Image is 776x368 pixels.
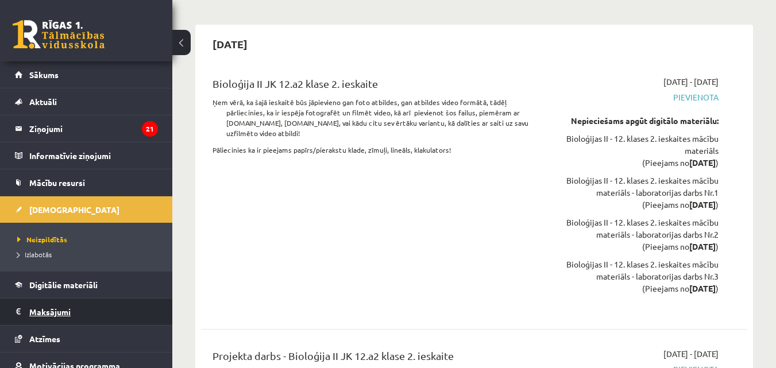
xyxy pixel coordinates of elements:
[201,30,259,57] h2: [DATE]
[561,216,719,253] div: Bioloģijas II - 12. klases 2. ieskaites mācību materiāls - laboratorijas darbs Nr.2 (Pieejams no )
[29,204,119,215] span: [DEMOGRAPHIC_DATA]
[689,157,716,168] strong: [DATE]
[561,91,719,103] span: Pievienota
[29,115,158,142] legend: Ziņojumi
[213,145,544,155] p: Pāliecinies ka ir pieejams papīrs/pierakstu klade, zīmuļi, lineāls, klakulators!
[226,97,544,138] p: Ņem vērā, ka šajā ieskaitē būs jāpievieno gan foto atbildes, gan atbildes video formātā, tādēļ pā...
[13,20,105,49] a: Rīgas 1. Tālmācības vidusskola
[213,76,544,97] div: Bioloģija II JK 12.a2 klase 2. ieskaite
[561,115,719,127] div: Nepieciešams apgūt digitālo materiālu:
[29,299,158,325] legend: Maksājumi
[15,196,158,223] a: [DEMOGRAPHIC_DATA]
[17,250,52,259] span: Izlabotās
[29,177,85,188] span: Mācību resursi
[689,199,716,210] strong: [DATE]
[17,235,67,244] span: Neizpildītās
[561,133,719,169] div: Bioloģijas II - 12. klases 2. ieskaites mācību materiāls (Pieejams no )
[17,249,161,259] a: Izlabotās
[689,241,716,251] strong: [DATE]
[561,175,719,211] div: Bioloģijas II - 12. klases 2. ieskaites mācību materiāls - laboratorijas darbs Nr.1 (Pieejams no )
[15,115,158,142] a: Ziņojumi21
[15,61,158,88] a: Sākums
[561,258,719,295] div: Bioloģijas II - 12. klases 2. ieskaites mācību materiāls - laboratorijas darbs Nr.3 (Pieejams no )
[689,283,716,293] strong: [DATE]
[15,326,158,352] a: Atzīmes
[15,142,158,169] a: Informatīvie ziņojumi
[29,280,98,290] span: Digitālie materiāli
[142,121,158,137] i: 21
[29,142,158,169] legend: Informatīvie ziņojumi
[663,348,719,360] span: [DATE] - [DATE]
[17,234,161,245] a: Neizpildītās
[15,272,158,298] a: Digitālie materiāli
[15,169,158,196] a: Mācību resursi
[29,334,60,344] span: Atzīmes
[663,76,719,88] span: [DATE] - [DATE]
[29,69,59,80] span: Sākums
[15,88,158,115] a: Aktuāli
[29,96,57,107] span: Aktuāli
[15,299,158,325] a: Maksājumi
